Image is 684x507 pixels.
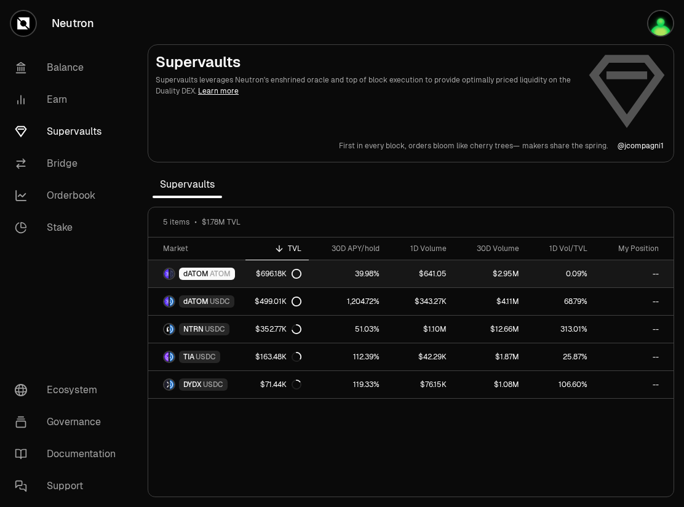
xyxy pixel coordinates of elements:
[170,352,174,362] img: USDC Logo
[309,343,388,370] a: 112.39%
[245,316,309,343] a: $352.77K
[183,380,202,389] span: DYDX
[183,352,194,362] span: TIA
[164,352,169,362] img: TIA Logo
[148,260,245,287] a: dATOM LogoATOM LogodATOMATOM
[5,84,133,116] a: Earn
[245,260,309,287] a: $696.18K
[5,148,133,180] a: Bridge
[339,141,608,151] a: First in every block,orders bloom like cherry trees—makers share the spring.
[253,244,301,253] div: TVL
[339,141,406,151] p: First in every block,
[170,297,174,306] img: USDC Logo
[163,244,238,253] div: Market
[309,371,388,398] a: 119.33%
[394,244,446,253] div: 1D Volume
[387,371,453,398] a: $76.15K
[527,288,595,315] a: 68.79%
[527,343,595,370] a: 25.87%
[156,52,578,72] h2: Supervaults
[164,324,169,334] img: NTRN Logo
[153,172,222,197] span: Supervaults
[527,371,595,398] a: 106.60%
[5,438,133,470] a: Documentation
[183,269,209,279] span: dATOM
[205,324,225,334] span: USDC
[255,297,301,306] div: $499.01K
[148,288,245,315] a: dATOM LogoUSDC LogodATOMUSDC
[245,288,309,315] a: $499.01K
[454,343,527,370] a: $1.87M
[387,288,453,315] a: $343.27K
[210,269,231,279] span: ATOM
[454,316,527,343] a: $12.66M
[148,371,245,398] a: DYDX LogoUSDC LogoDYDXUSDC
[210,297,230,306] span: USDC
[170,380,174,389] img: USDC Logo
[618,141,664,151] p: @ jcompagni1
[595,343,674,370] a: --
[595,260,674,287] a: --
[602,244,659,253] div: My Position
[454,288,527,315] a: $4.11M
[5,406,133,438] a: Governance
[595,371,674,398] a: --
[5,52,133,84] a: Balance
[163,217,189,227] span: 5 items
[316,244,380,253] div: 30D APY/hold
[245,343,309,370] a: $163.48K
[255,352,301,362] div: $163.48K
[198,86,239,96] a: Learn more
[164,297,169,306] img: dATOM Logo
[618,141,664,151] a: @jcompagni1
[387,316,453,343] a: $1.10M
[387,260,453,287] a: $641.05
[387,343,453,370] a: $42.29K
[5,470,133,502] a: Support
[454,371,527,398] a: $1.08M
[522,141,608,151] p: makers share the spring.
[309,288,388,315] a: 1,204.72%
[255,324,301,334] div: $352.77K
[164,269,169,279] img: dATOM Logo
[196,352,216,362] span: USDC
[5,116,133,148] a: Supervaults
[595,288,674,315] a: --
[527,316,595,343] a: 313.01%
[256,269,301,279] div: $696.18K
[595,316,674,343] a: --
[5,374,133,406] a: Ecosystem
[408,141,520,151] p: orders bloom like cherry trees—
[170,324,174,334] img: USDC Logo
[309,260,388,287] a: 39.98%
[170,269,174,279] img: ATOM Logo
[164,380,169,389] img: DYDX Logo
[309,316,388,343] a: 51.03%
[245,371,309,398] a: $71.44K
[202,217,241,227] span: $1.78M TVL
[648,11,673,36] img: Cosmos6
[203,380,223,389] span: USDC
[156,74,578,97] p: Supervaults leverages Neutron's enshrined oracle and top of block execution to provide optimally ...
[5,180,133,212] a: Orderbook
[148,316,245,343] a: NTRN LogoUSDC LogoNTRNUSDC
[527,260,595,287] a: 0.09%
[148,343,245,370] a: TIA LogoUSDC LogoTIAUSDC
[260,380,301,389] div: $71.44K
[183,297,209,306] span: dATOM
[534,244,587,253] div: 1D Vol/TVL
[183,324,204,334] span: NTRN
[454,260,527,287] a: $2.95M
[461,244,519,253] div: 30D Volume
[5,212,133,244] a: Stake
